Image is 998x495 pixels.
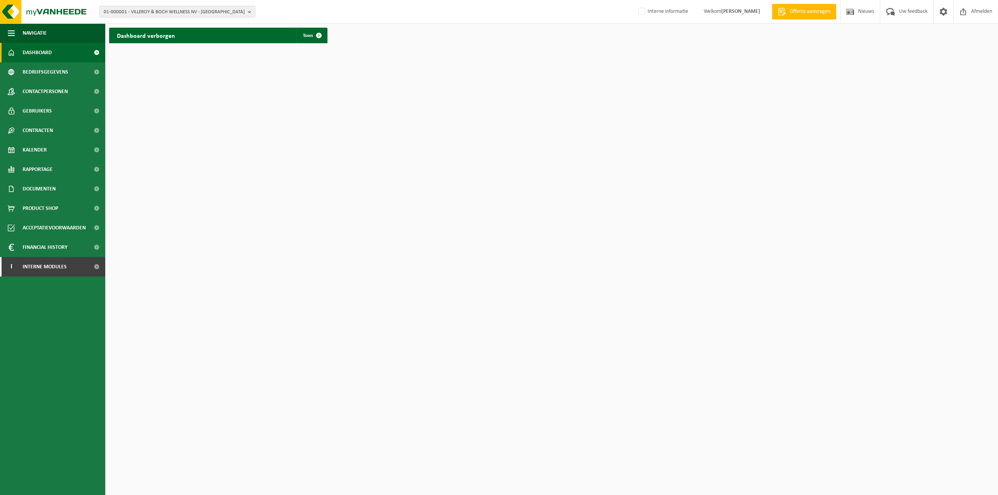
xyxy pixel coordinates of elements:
[23,62,68,82] span: Bedrijfsgegevens
[23,160,53,179] span: Rapportage
[23,101,52,121] span: Gebruikers
[23,257,67,277] span: Interne modules
[23,218,86,238] span: Acceptatievoorwaarden
[721,9,760,14] strong: [PERSON_NAME]
[303,33,313,38] span: Toon
[23,199,58,218] span: Product Shop
[23,82,68,101] span: Contactpersonen
[23,23,47,43] span: Navigatie
[8,257,15,277] span: I
[23,179,56,199] span: Documenten
[297,28,327,43] a: Toon
[109,28,183,43] h2: Dashboard verborgen
[99,6,255,18] button: 01-000001 - VILLEROY & BOCH WELLNESS NV - [GEOGRAPHIC_DATA]
[772,4,836,19] a: Offerte aanvragen
[23,43,52,62] span: Dashboard
[637,6,688,18] label: Interne informatie
[23,238,67,257] span: Financial History
[23,121,53,140] span: Contracten
[23,140,47,160] span: Kalender
[104,6,245,18] span: 01-000001 - VILLEROY & BOCH WELLNESS NV - [GEOGRAPHIC_DATA]
[788,8,832,16] span: Offerte aanvragen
